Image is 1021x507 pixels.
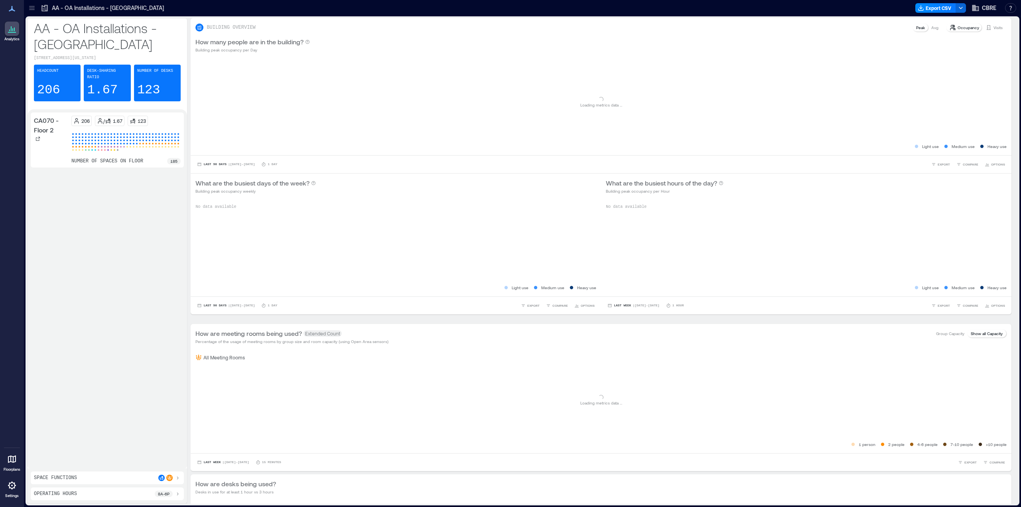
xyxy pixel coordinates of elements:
[195,188,316,194] p: Building peak occupancy weekly
[989,460,1005,465] span: COMPARE
[34,55,181,61] p: [STREET_ADDRESS][US_STATE]
[577,284,596,291] p: Heavy use
[930,302,952,310] button: EXPORT
[268,303,277,308] p: 1 Day
[580,102,622,108] p: Loading metrics data ...
[170,158,177,164] p: 185
[573,302,596,310] button: OPTIONS
[922,284,939,291] p: Light use
[580,400,622,406] p: Loading metrics data ...
[606,178,717,188] p: What are the busiest hours of the day?
[958,24,979,31] p: Occupancy
[963,303,978,308] span: COMPARE
[859,441,875,448] p: 1 person
[950,441,973,448] p: 7-10 people
[195,458,250,466] button: Last Week |[DATE]-[DATE]
[955,302,980,310] button: COMPARE
[113,118,122,124] p: 1.67
[138,118,146,124] p: 123
[203,354,245,361] p: All Meeting Rooms
[37,68,59,74] p: Headcount
[304,330,342,337] span: Extended Count
[936,330,964,337] p: Group Capacity
[982,4,996,12] span: CBRE
[262,460,281,465] p: 15 minutes
[964,460,977,465] span: EXPORT
[103,118,105,124] p: /
[991,162,1005,167] span: OPTIONS
[922,143,939,150] p: Light use
[541,284,564,291] p: Medium use
[2,19,22,44] a: Analytics
[993,24,1003,31] p: Visits
[34,20,181,52] p: AA - OA Installations - [GEOGRAPHIC_DATA]
[4,467,20,472] p: Floorplans
[34,116,68,135] p: CA070 - Floor 2
[34,475,77,481] p: Space Functions
[915,3,956,13] button: Export CSV
[963,162,978,167] span: COMPARE
[195,329,302,338] p: How are meeting rooms being used?
[527,303,540,308] span: EXPORT
[952,143,975,150] p: Medium use
[956,458,978,466] button: EXPORT
[37,82,60,98] p: 206
[158,491,170,497] p: 8a - 6p
[955,160,980,168] button: COMPARE
[195,37,304,47] p: How many people are in the building?
[195,302,256,310] button: Last 90 Days |[DATE]-[DATE]
[71,158,143,164] p: number of spaces on floor
[5,493,19,498] p: Settings
[606,204,1007,210] p: No data available
[938,162,950,167] span: EXPORT
[512,284,528,291] p: Light use
[581,303,595,308] span: OPTIONS
[195,178,309,188] p: What are the busiest days of the week?
[991,303,1005,308] span: OPTIONS
[2,476,22,501] a: Settings
[1,450,23,474] a: Floorplans
[916,24,925,31] p: Peak
[52,4,164,12] p: AA - OA Installations - [GEOGRAPHIC_DATA]
[137,82,160,98] p: 123
[137,68,173,74] p: Number of Desks
[982,458,1007,466] button: COMPARE
[207,24,255,31] p: BUILDING OVERVIEW
[672,303,684,308] p: 1 Hour
[938,303,950,308] span: EXPORT
[195,338,388,345] p: Percentage of the usage of meeting rooms by group size and room capacity (using Open Area sensors)
[606,302,661,310] button: Last Week |[DATE]-[DATE]
[888,441,905,448] p: 2 people
[544,302,570,310] button: COMPARE
[987,284,1007,291] p: Heavy use
[983,302,1007,310] button: OPTIONS
[606,188,723,194] p: Building peak occupancy per Hour
[930,160,952,168] button: EXPORT
[552,303,568,308] span: COMPARE
[195,160,256,168] button: Last 90 Days |[DATE]-[DATE]
[87,82,118,98] p: 1.67
[268,162,277,167] p: 1 Day
[931,24,938,31] p: Avg
[195,204,596,210] p: No data available
[195,489,276,495] p: Desks in use for at least 1 hour vs 3 hours
[195,479,276,489] p: How are desks being used?
[917,441,938,448] p: 4-6 people
[971,330,1003,337] p: Show all Capacity
[4,37,20,41] p: Analytics
[81,118,90,124] p: 206
[87,68,127,81] p: Desk-sharing ratio
[987,143,1007,150] p: Heavy use
[195,47,310,53] p: Building peak occupancy per Day
[519,302,541,310] button: EXPORT
[986,441,1007,448] p: >10 people
[969,2,999,14] button: CBRE
[983,160,1007,168] button: OPTIONS
[34,491,77,497] p: Operating Hours
[952,284,975,291] p: Medium use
